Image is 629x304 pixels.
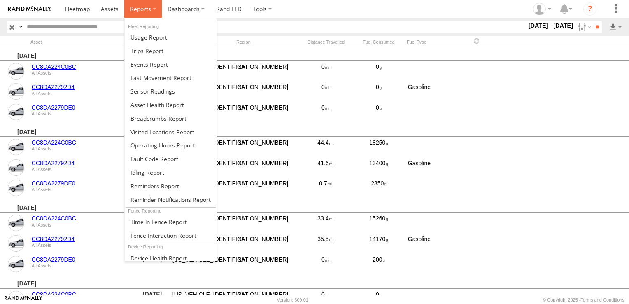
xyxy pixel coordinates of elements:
[301,214,351,233] div: 33.4
[354,62,403,81] div: 0
[354,138,403,157] div: 18250
[32,63,132,70] a: CC8DA224C0BC
[32,70,132,75] div: All Assets
[125,193,217,206] a: Service Reminder Notifications Report
[32,104,132,111] a: CC8DA2279DE0
[301,103,351,122] div: 0
[527,21,575,30] label: [DATE] - [DATE]
[32,235,132,243] a: CC8DA22792D4
[32,291,132,298] a: CC8DA224C0BC
[32,159,132,167] a: CC8DA22792D4
[236,103,298,122] div: NH
[354,103,403,122] div: 0
[137,255,168,274] div: [DATE]
[125,71,217,84] a: Last Movement Report
[125,251,217,265] a: Device Health Report
[354,214,403,233] div: 15260
[125,98,217,112] a: Asset Health Report
[301,179,351,198] div: 0.7
[354,234,403,253] div: 14170
[407,234,468,253] div: Gasoline
[32,180,132,187] a: CC8DA2279DE0
[5,296,42,304] a: Visit our Website
[125,125,217,139] a: Visited Locations Report
[32,83,132,91] a: CC8DA22792D4
[581,297,624,302] a: Terms and Conditions
[354,158,403,177] div: 13400
[125,44,217,58] a: Trips Report
[530,3,554,15] div: Polka Vako
[171,255,233,274] div: [US_VEHICLE_IDENTIFICATION_NUMBER]
[125,229,217,242] a: Fence Interaction Report
[608,21,622,33] label: Export results as...
[354,82,403,101] div: 0
[301,255,351,274] div: 0
[354,255,403,274] div: 200
[301,234,351,253] div: 35.5
[236,82,298,101] div: NH
[236,214,298,233] div: NH
[543,297,624,302] div: © Copyright 2025 -
[125,84,217,98] a: Sensor Readings
[32,263,132,268] div: All Assets
[301,62,351,81] div: 0
[575,21,592,33] label: Search Filter Options
[301,82,351,101] div: 0
[472,37,482,45] span: Refresh
[32,111,132,116] div: All Assets
[125,112,217,125] a: Breadcrumbs Report
[236,255,298,274] div: NH
[125,138,217,152] a: Asset Operating Hours Report
[236,234,298,253] div: NH
[32,146,132,151] div: All Assets
[125,166,217,179] a: Idling Report
[32,215,132,222] a: CC8DA224C0BC
[32,256,132,263] a: CC8DA2279DE0
[277,297,308,302] div: Version: 309.01
[236,179,298,198] div: NH
[32,167,132,172] div: All Assets
[301,158,351,177] div: 41.6
[236,158,298,177] div: NH
[32,243,132,248] div: All Assets
[407,82,468,101] div: Gasoline
[32,139,132,146] a: CC8DA224C0BC
[236,62,298,81] div: NH
[407,158,468,177] div: Gasoline
[32,222,132,227] div: All Assets
[354,179,403,198] div: 2350
[236,138,298,157] div: NH
[32,187,132,192] div: All Assets
[17,21,24,33] label: Search Query
[125,152,217,166] a: Fault Code Report
[125,215,217,229] a: Time in Fences Report
[8,6,51,12] img: rand-logo.svg
[301,138,351,157] div: 44.4
[125,58,217,71] a: Full Events Report
[125,179,217,193] a: Reminders Report
[32,91,132,96] div: All Assets
[125,30,217,44] a: Usage Report
[583,2,596,16] i: ?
